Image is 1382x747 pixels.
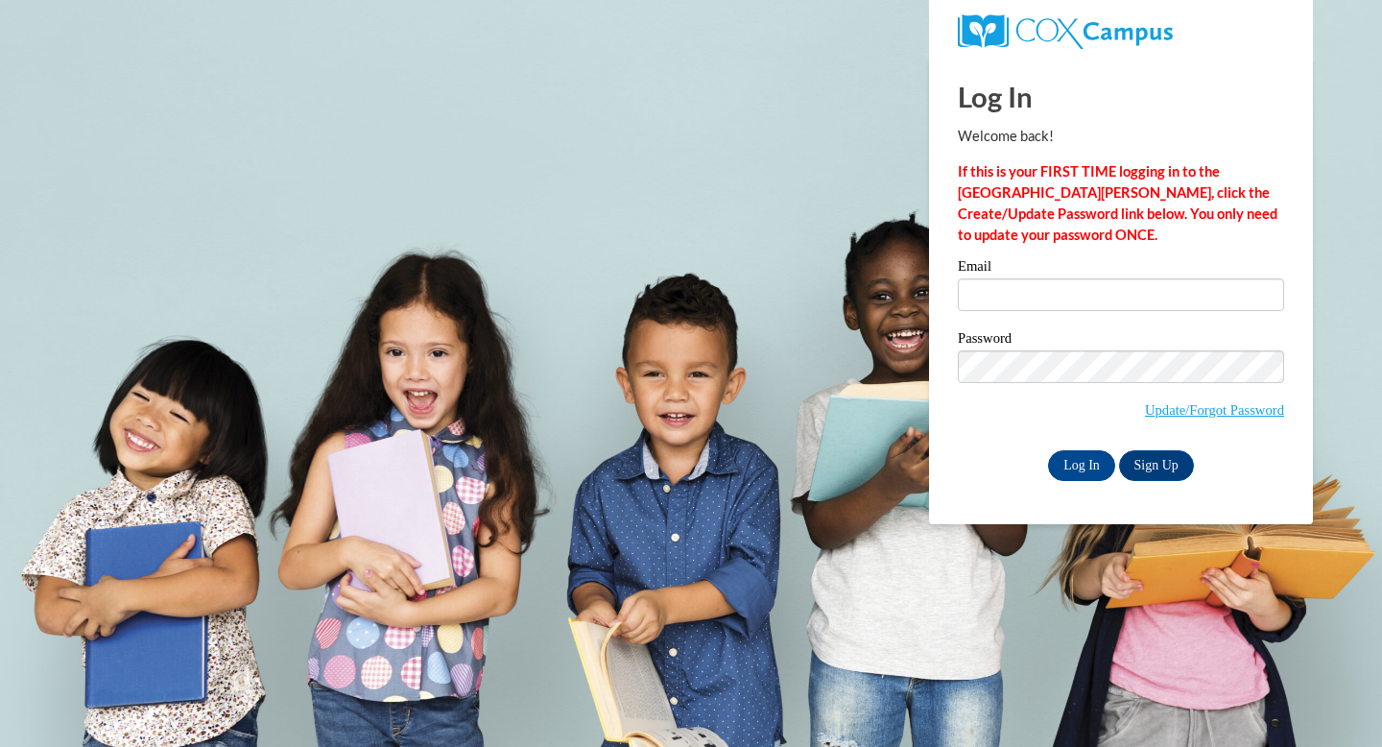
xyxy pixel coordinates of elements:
[1145,402,1284,418] a: Update/Forgot Password
[958,126,1284,147] p: Welcome back!
[958,259,1284,278] label: Email
[958,14,1284,49] a: COX Campus
[958,331,1284,350] label: Password
[958,163,1277,243] strong: If this is your FIRST TIME logging in to the [GEOGRAPHIC_DATA][PERSON_NAME], click the Create/Upd...
[958,77,1284,116] h1: Log In
[958,14,1173,49] img: COX Campus
[1048,450,1115,481] input: Log In
[1119,450,1194,481] a: Sign Up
